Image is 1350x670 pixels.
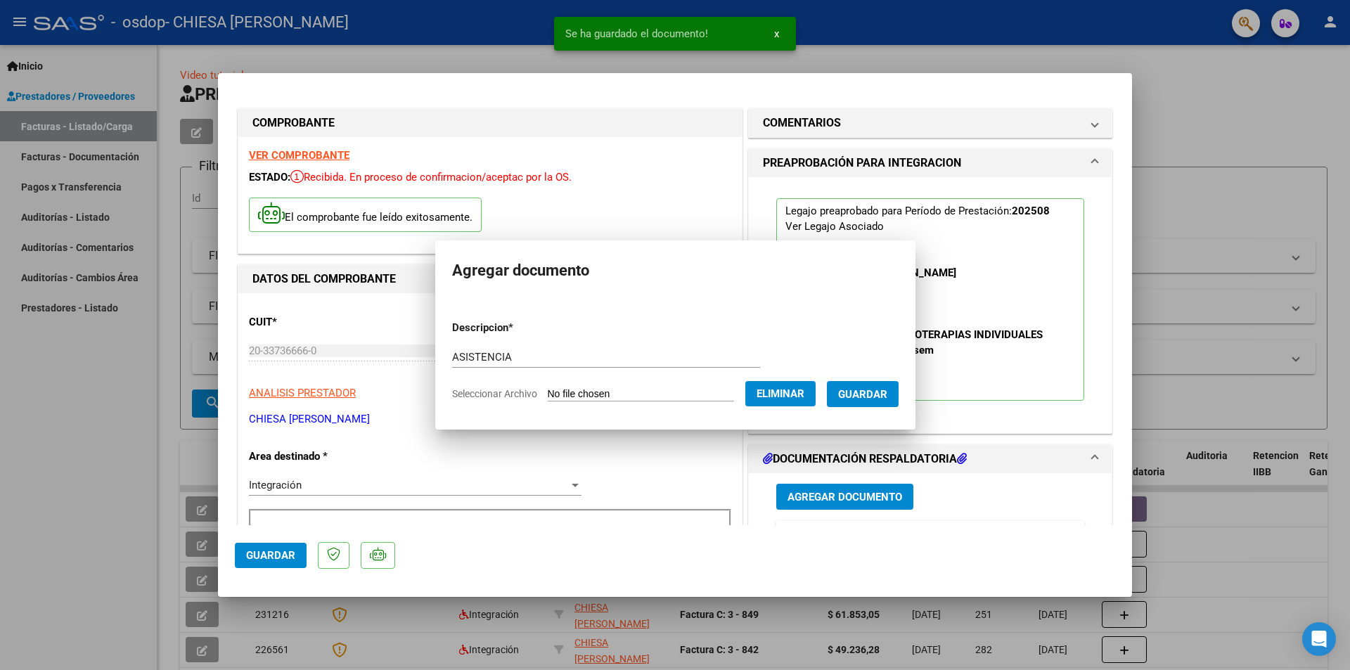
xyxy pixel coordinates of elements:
span: x [774,27,779,40]
datatable-header-cell: Documento [811,521,917,551]
strong: 202508 [1012,205,1050,217]
strong: COMPROBANTE [252,116,335,129]
button: Guardar [235,543,307,568]
mat-expansion-panel-header: DOCUMENTACIÓN RESPALDATORIA [749,445,1112,473]
button: Agregar Documento [776,484,913,510]
p: Descripcion [452,320,586,336]
p: El comprobante fue leído exitosamente. [249,198,482,232]
span: Se ha guardado el documento! [565,27,708,41]
datatable-header-cell: Usuario [917,521,1008,551]
h2: Agregar documento [452,257,899,284]
span: Seleccionar Archivo [452,388,537,399]
button: Guardar [827,381,899,407]
h1: COMENTARIOS [763,115,841,131]
datatable-header-cell: ID [776,521,811,551]
div: PREAPROBACIÓN PARA INTEGRACION [749,177,1112,433]
span: Guardar [838,388,887,401]
button: Eliminar [745,381,816,406]
span: ANALISIS PRESTADOR [249,387,356,399]
strong: DATOS DEL COMPROBANTE [252,272,396,285]
span: Integración [249,479,302,491]
h1: PREAPROBACIÓN PARA INTEGRACION [763,155,961,172]
div: Ver Legajo Asociado [785,219,884,234]
p: Legajo preaprobado para Período de Prestación: [776,198,1084,401]
span: ESTADO: [249,171,290,183]
span: Eliminar [757,387,804,400]
span: Recibida. En proceso de confirmacion/aceptac por la OS. [290,171,572,183]
p: CHIESA [PERSON_NAME] [249,411,731,427]
h1: DOCUMENTACIÓN RESPALDATORIA [763,451,967,468]
p: Area destinado * [249,449,394,465]
mat-expansion-panel-header: PREAPROBACIÓN PARA INTEGRACION [749,149,1112,177]
strong: [PERSON_NAME] [875,266,956,279]
a: VER COMPROBANTE [249,149,349,162]
span: Guardar [246,549,295,562]
span: Agregar Documento [787,491,902,503]
mat-expansion-panel-header: COMENTARIOS [749,109,1112,137]
p: CUIT [249,314,394,330]
datatable-header-cell: Acción [1079,521,1149,551]
div: Open Intercom Messenger [1302,622,1336,656]
datatable-header-cell: Subido [1008,521,1079,551]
